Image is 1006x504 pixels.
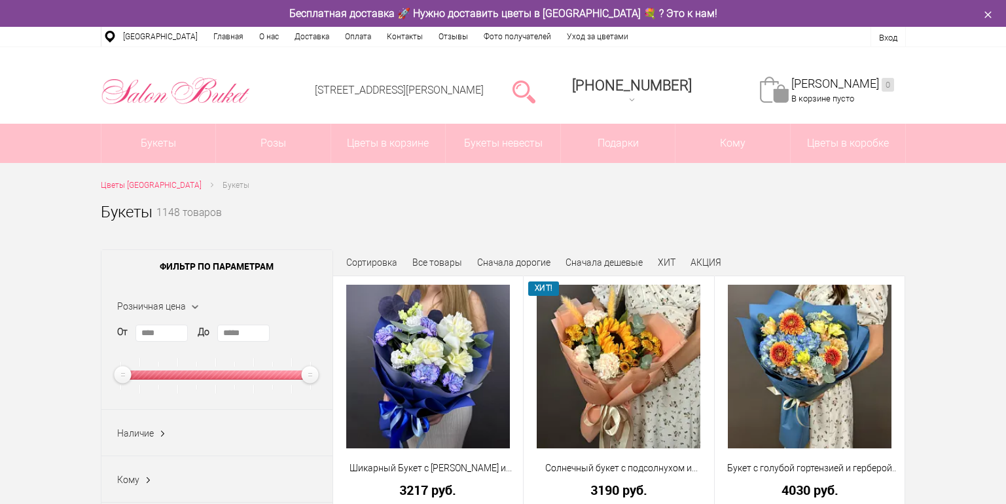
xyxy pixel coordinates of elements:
span: Кому [117,475,139,485]
a: [GEOGRAPHIC_DATA] [115,27,206,46]
a: Вход [879,33,897,43]
a: Доставка [287,27,337,46]
a: ХИТ [658,257,675,268]
a: Главная [206,27,251,46]
a: 4030 руб. [723,483,897,497]
span: Фильтр по параметрам [101,250,332,283]
span: ХИТ! [528,281,559,295]
a: Оплата [337,27,379,46]
span: Наличие [117,428,154,439]
a: Букет с голубой гортензией и герберой мини [723,461,897,475]
img: Букет с голубой гортензией и герберой мини [728,285,891,448]
span: Розничная цена [117,301,186,312]
span: В корзине пусто [791,94,854,103]
img: Солнечный букет с подсолнухом и диантусами [537,285,700,448]
label: До [198,325,209,339]
a: [PHONE_NUMBER] [564,73,700,110]
div: Бесплатная доставка 🚀 Нужно доставить цветы в [GEOGRAPHIC_DATA] 💐 ? Это к нам! [91,7,916,20]
a: Сначала дешевые [566,257,643,268]
div: [PHONE_NUMBER] [572,77,692,94]
a: Все товары [412,257,462,268]
a: Букеты [101,124,216,163]
span: Букеты [223,181,249,190]
span: Кому [675,124,790,163]
a: Фото получателей [476,27,559,46]
ins: 0 [882,78,894,92]
small: 1148 товаров [156,208,222,240]
a: 3217 руб. [342,483,515,497]
a: Отзывы [431,27,476,46]
img: Шикарный Букет с Розами и Синими Диантусами [346,285,510,448]
span: Цветы [GEOGRAPHIC_DATA] [101,181,202,190]
h1: Букеты [101,200,153,224]
a: Цветы в коробке [791,124,905,163]
a: Уход за цветами [559,27,636,46]
a: [STREET_ADDRESS][PERSON_NAME] [315,84,484,96]
span: Сортировка [346,257,397,268]
a: Контакты [379,27,431,46]
a: Букеты невесты [446,124,560,163]
a: Цветы в корзине [331,124,446,163]
img: Цветы Нижний Новгород [101,74,251,108]
a: [PERSON_NAME] [791,77,894,92]
a: Шикарный Букет с [PERSON_NAME] и [PERSON_NAME] [342,461,515,475]
a: АКЦИЯ [691,257,721,268]
a: Сначала дорогие [477,257,550,268]
a: 3190 руб. [532,483,706,497]
a: Розы [216,124,331,163]
a: Подарки [561,124,675,163]
label: От [117,325,128,339]
a: О нас [251,27,287,46]
a: Солнечный букет с подсолнухом и диантусами [532,461,706,475]
a: Цветы [GEOGRAPHIC_DATA] [101,179,202,192]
